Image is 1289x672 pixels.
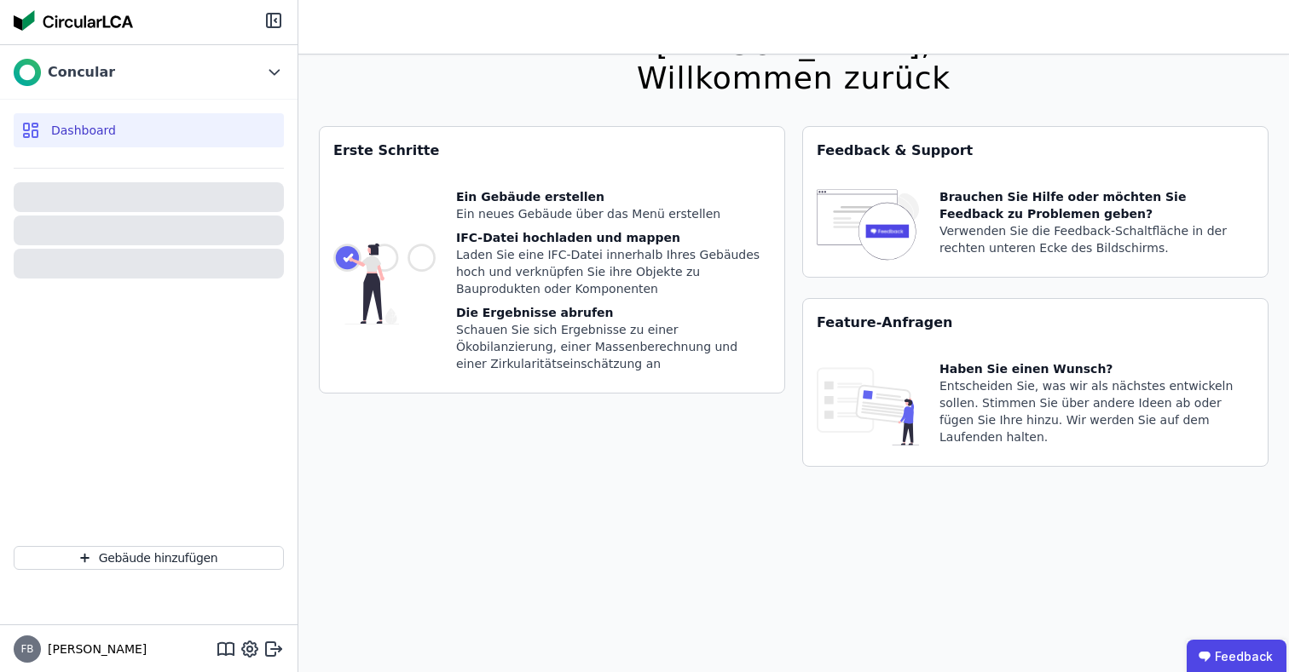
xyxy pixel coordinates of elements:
img: feedback-icon-HCTs5lye.svg [817,188,919,263]
div: IFC-Datei hochladen und mappen [456,229,771,246]
button: Gebäude hinzufügen [14,546,284,570]
span: Dashboard [51,122,116,139]
div: Feature-Anfragen [803,299,1268,347]
div: Die Ergebnisse abrufen [456,304,771,321]
img: getting_started_tile-DrF_GRSv.svg [333,188,436,379]
div: Schauen Sie sich Ergebnisse zu einer Ökobilanzierung, einer Massenberechnung und einer Zirkularit... [456,321,771,372]
img: feature_request_tile-UiXE1qGU.svg [817,360,919,452]
div: Brauchen Sie Hilfe oder möchten Sie Feedback zu Problemen geben? [939,188,1254,222]
div: Willkommen zurück [637,61,951,95]
span: FB [20,644,33,654]
div: Verwenden Sie die Feedback-Schaltfläche in der rechten unteren Ecke des Bildschirms. [939,222,1254,256]
div: Feedback & Support [803,127,1268,175]
div: Concular [48,62,115,83]
div: Haben Sie einen Wunsch? [939,360,1254,377]
div: Laden Sie eine IFC-Datei innerhalb Ihres Gebäudes hoch und verknüpfen Sie ihre Objekte zu Bauprod... [456,246,771,297]
div: Erste Schritte [320,127,784,175]
img: Concular [14,59,41,86]
div: Entscheiden Sie, was wir als nächstes entwickeln sollen. Stimmen Sie über andere Ideen ab oder fü... [939,377,1254,445]
div: Ein Gebäude erstellen [456,188,771,205]
span: [PERSON_NAME] [41,640,147,658]
div: Ein neues Gebäude über das Menü erstellen [456,205,771,222]
img: Concular [14,10,133,31]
